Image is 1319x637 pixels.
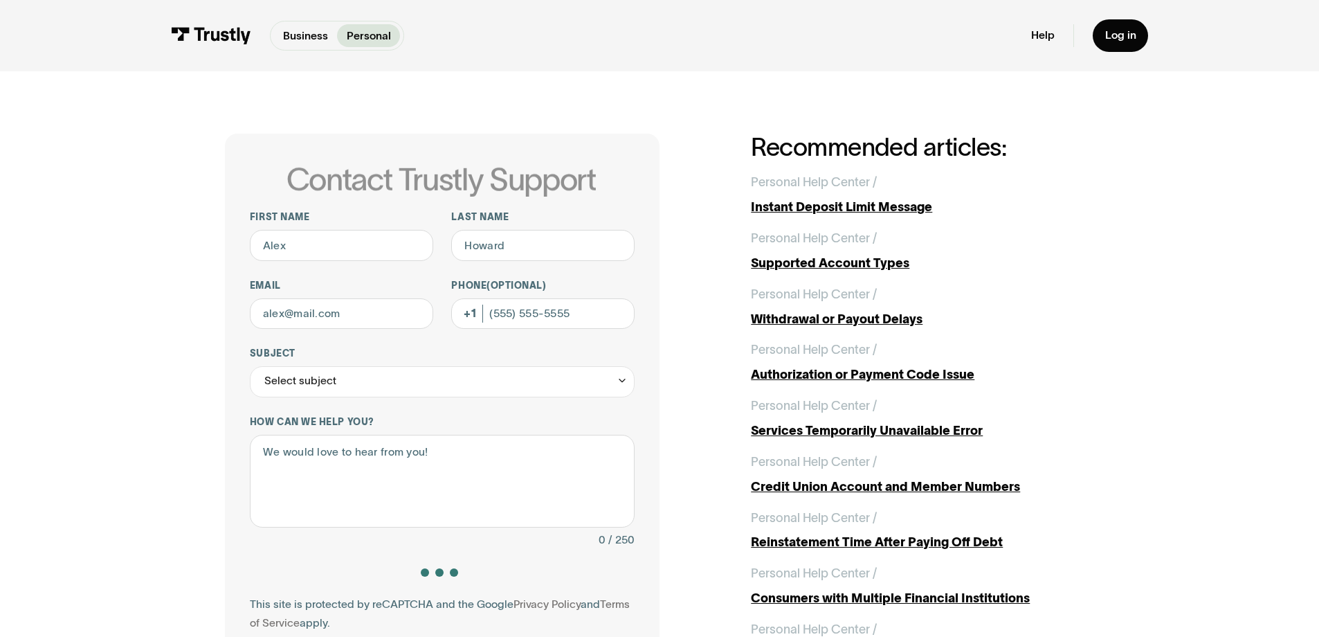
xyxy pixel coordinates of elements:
[751,173,1094,217] a: Personal Help Center /Instant Deposit Limit Message
[1093,19,1149,52] a: Log in
[451,298,635,330] input: (555) 555-5555
[751,478,1094,496] div: Credit Union Account and Member Numbers
[347,28,391,44] p: Personal
[250,348,635,360] label: Subject
[486,280,546,291] span: (Optional)
[250,598,630,629] a: Terms of Service
[247,162,635,196] h1: Contact Trustly Support
[250,211,433,224] label: First name
[751,310,1094,329] div: Withdrawal or Payout Delays
[751,397,1094,440] a: Personal Help Center /Services Temporarily Unavailable Error
[751,453,1094,496] a: Personal Help Center /Credit Union Account and Member Numbers
[751,366,1094,384] div: Authorization or Payment Code Issue
[283,28,328,44] p: Business
[751,397,877,415] div: Personal Help Center /
[1031,28,1055,42] a: Help
[751,229,1094,273] a: Personal Help Center /Supported Account Types
[751,453,877,472] div: Personal Help Center /
[751,173,877,192] div: Personal Help Center /
[751,229,877,248] div: Personal Help Center /
[751,564,1094,608] a: Personal Help Center /Consumers with Multiple Financial Institutions
[751,533,1094,552] div: Reinstatement Time After Paying Off Debt
[250,416,635,429] label: How can we help you?
[751,341,1094,384] a: Personal Help Center /Authorization or Payment Code Issue
[274,24,338,47] a: Business
[250,230,433,261] input: Alex
[599,531,606,550] div: 0
[250,595,635,633] div: This site is protected by reCAPTCHA and the Google and apply.
[751,341,877,359] div: Personal Help Center /
[751,589,1094,608] div: Consumers with Multiple Financial Institutions
[250,280,433,292] label: Email
[751,509,1094,553] a: Personal Help Center /Reinstatement Time After Paying Off Debt
[171,27,252,44] img: Trustly Logo
[451,280,635,292] label: Phone
[751,198,1094,217] div: Instant Deposit Limit Message
[751,509,877,528] div: Personal Help Center /
[751,285,1094,329] a: Personal Help Center /Withdrawal or Payout Delays
[751,422,1094,440] div: Services Temporarily Unavailable Error
[751,134,1094,161] h2: Recommended articles:
[264,372,336,391] div: Select subject
[751,254,1094,273] div: Supported Account Types
[250,298,433,330] input: alex@mail.com
[1105,28,1136,42] div: Log in
[513,598,581,610] a: Privacy Policy
[751,564,877,583] div: Personal Help Center /
[451,230,635,261] input: Howard
[451,211,635,224] label: Last name
[337,24,400,47] a: Personal
[751,285,877,304] div: Personal Help Center /
[608,531,635,550] div: / 250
